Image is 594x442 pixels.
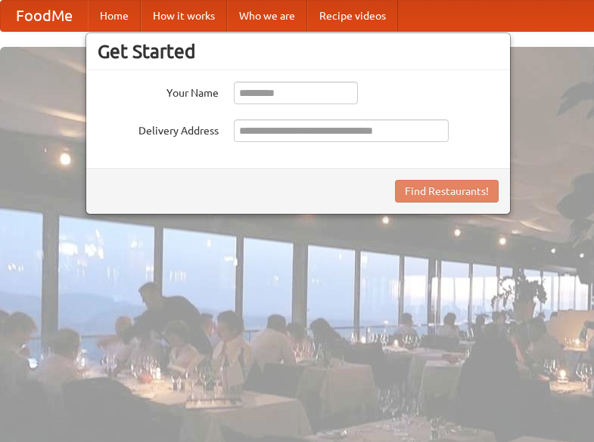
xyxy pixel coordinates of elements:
[98,119,219,138] label: Delivery Address
[98,40,499,63] h3: Get Started
[1,1,88,31] a: FoodMe
[395,180,499,202] button: Find Restaurants!
[88,1,141,31] a: Home
[307,1,398,31] a: Recipe videos
[98,82,219,100] label: Your Name
[227,1,307,31] a: Who we are
[141,1,227,31] a: How it works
